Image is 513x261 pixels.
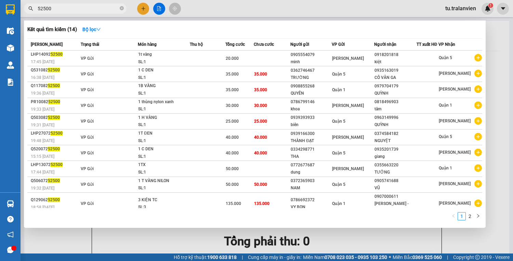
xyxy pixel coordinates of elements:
[138,146,189,153] div: 1 C DEN
[48,197,60,202] span: 52500
[81,56,94,61] span: VP Gửi
[48,147,60,151] span: 52500
[291,98,331,106] div: 0786799146
[332,87,345,92] span: Quận 1
[31,75,54,80] span: 16:38 [DATE]
[374,121,416,128] div: QUỲNH
[374,106,416,113] div: tâm
[81,166,94,171] span: VP Gửi
[291,146,331,153] div: 0334298771
[332,151,345,155] span: Quận 5
[138,67,189,74] div: 1 C DEN
[439,55,452,60] span: Quận 5
[474,54,482,61] span: plus-circle
[82,27,101,32] strong: Bộ lọc
[31,67,79,74] div: Q531082
[138,74,189,82] div: SL: 1
[374,74,416,81] div: CÔ VÂN GA
[48,68,60,72] span: 52500
[226,166,239,171] span: 50.000
[474,133,482,140] span: plus-circle
[31,161,79,168] div: LHP13072
[474,149,482,156] span: plus-circle
[81,182,94,187] span: VP Gửi
[7,247,14,253] span: message
[138,106,189,113] div: SL: 1
[31,59,54,64] span: 17:45 [DATE]
[291,114,331,121] div: 0939393933
[226,103,239,108] span: 30.000
[474,200,482,207] span: plus-circle
[6,4,15,15] img: logo-vxr
[374,137,416,145] div: NGUYỆT
[439,181,471,186] span: [PERSON_NAME]
[451,214,456,218] span: left
[474,101,482,109] span: plus-circle
[374,98,416,106] div: 0818496903
[7,79,14,86] img: solution-icon
[439,201,471,206] span: [PERSON_NAME]
[439,166,452,170] span: Quận 1
[332,119,345,124] span: Quận 5
[291,90,331,97] div: QUYÊN
[291,204,331,211] div: VY BON
[466,212,474,220] a: 2
[254,72,267,77] span: 35.000
[291,130,331,137] div: 0939166300
[190,42,203,47] span: Thu hộ
[51,162,63,167] span: 52500
[439,134,452,139] span: Quận 5
[81,201,94,206] span: VP Gửi
[226,151,239,155] span: 40.000
[48,83,60,88] span: 52500
[439,87,471,92] span: [PERSON_NAME]
[374,200,416,215] div: [PERSON_NAME] -TDP
[226,201,241,206] span: 135.000
[439,150,471,155] span: [PERSON_NAME]
[31,114,79,121] div: Q503082
[7,27,14,35] img: warehouse-icon
[254,87,267,92] span: 35.000
[254,42,274,47] span: Chưa cước
[138,51,189,58] div: 1t vàng
[138,177,189,185] div: 1 T VÀNG NILON
[31,123,54,127] span: 19:31 [DATE]
[27,26,77,33] h3: Kết quả tìm kiếm ( 14 )
[31,170,54,175] span: 17:44 [DATE]
[225,42,245,47] span: Tổng cước
[226,135,239,140] span: 40.000
[474,117,482,125] span: plus-circle
[291,58,331,66] div: minh
[332,42,345,47] span: VP Gửi
[254,151,267,155] span: 40.000
[374,90,416,97] div: QUỲNH
[332,103,364,108] span: [PERSON_NAME]
[374,177,416,184] div: 0905741688
[96,27,101,32] span: down
[291,51,331,58] div: 0905554079
[31,205,54,210] span: 18:58 [DATE]
[291,162,331,169] div: 0772677687
[291,169,331,176] div: dung
[458,212,465,220] a: 1
[374,83,416,90] div: 0979704179
[31,51,79,58] div: LHP14092
[374,114,416,121] div: 0963149996
[291,67,331,74] div: 0362746467
[466,212,474,220] li: 2
[374,130,416,137] div: 0374584182
[38,5,118,12] input: Tìm tên, số ĐT hoặc mã đơn
[138,121,189,129] div: SL: 1
[138,90,189,97] div: SL: 1
[31,138,54,143] span: 19:48 [DATE]
[138,58,189,66] div: SL: 1
[476,214,480,218] span: right
[291,137,331,145] div: THÀNH ĐẠT
[138,161,189,169] div: 1TX
[374,169,416,176] div: TƯỞNG
[254,119,267,124] span: 25.000
[138,82,189,90] div: 1B VÀNG
[417,42,437,47] span: TT xuất HĐ
[31,177,79,184] div: Q506072
[458,212,466,220] li: 1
